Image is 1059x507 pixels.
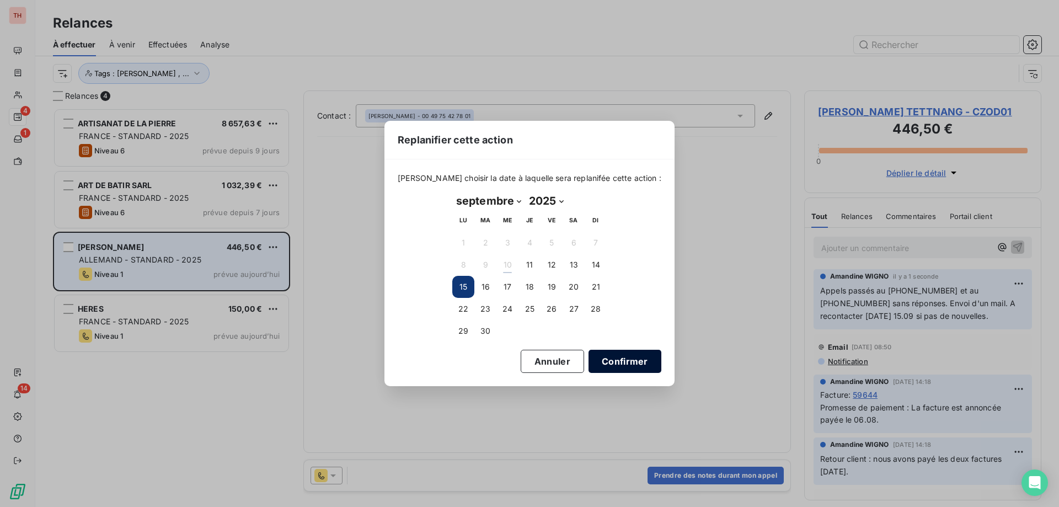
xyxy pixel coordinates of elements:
[452,232,474,254] button: 1
[585,298,607,320] button: 28
[474,320,496,342] button: 30
[521,350,584,373] button: Annuler
[474,232,496,254] button: 2
[589,350,661,373] button: Confirmer
[518,276,541,298] button: 18
[585,254,607,276] button: 14
[496,210,518,232] th: mercredi
[452,210,474,232] th: lundi
[518,298,541,320] button: 25
[496,298,518,320] button: 24
[496,232,518,254] button: 3
[541,298,563,320] button: 26
[474,210,496,232] th: mardi
[563,210,585,232] th: samedi
[585,210,607,232] th: dimanche
[541,276,563,298] button: 19
[563,298,585,320] button: 27
[496,276,518,298] button: 17
[496,254,518,276] button: 10
[398,132,513,147] span: Replanifier cette action
[452,298,474,320] button: 22
[541,210,563,232] th: vendredi
[585,276,607,298] button: 21
[452,254,474,276] button: 8
[518,210,541,232] th: jeudi
[563,254,585,276] button: 13
[541,254,563,276] button: 12
[474,298,496,320] button: 23
[1021,469,1048,496] div: Open Intercom Messenger
[563,232,585,254] button: 6
[585,232,607,254] button: 7
[452,320,474,342] button: 29
[518,232,541,254] button: 4
[563,276,585,298] button: 20
[452,276,474,298] button: 15
[518,254,541,276] button: 11
[541,232,563,254] button: 5
[398,173,661,184] span: [PERSON_NAME] choisir la date à laquelle sera replanifée cette action :
[474,276,496,298] button: 16
[474,254,496,276] button: 9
